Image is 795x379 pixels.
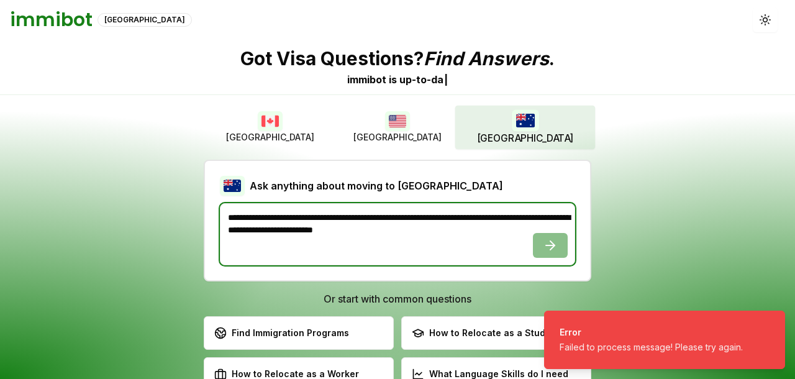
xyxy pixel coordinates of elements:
[424,47,549,70] span: Find Answers
[226,131,314,144] span: [GEOGRAPHIC_DATA]
[10,9,93,31] h1: immibot
[220,176,245,196] img: Australia flag
[385,111,410,131] img: USA flag
[511,109,538,131] img: Australia flag
[476,132,573,145] span: [GEOGRAPHIC_DATA]
[204,291,591,306] h3: Or start with common questions
[353,131,442,144] span: [GEOGRAPHIC_DATA]
[347,72,397,87] div: immibot is
[401,316,591,350] button: How to Relocate as a Student
[204,316,394,350] button: Find Immigration Programs
[560,326,743,339] div: Error
[258,111,283,131] img: Canada flag
[560,341,743,354] div: Failed to process message! Please try again.
[250,178,503,193] h2: Ask anything about moving to [GEOGRAPHIC_DATA]
[98,13,192,27] div: [GEOGRAPHIC_DATA]
[399,73,443,86] span: u p - t o - d a
[214,327,349,339] div: Find Immigration Programs
[412,327,560,339] div: How to Relocate as a Student
[240,47,555,70] p: Got Visa Questions? .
